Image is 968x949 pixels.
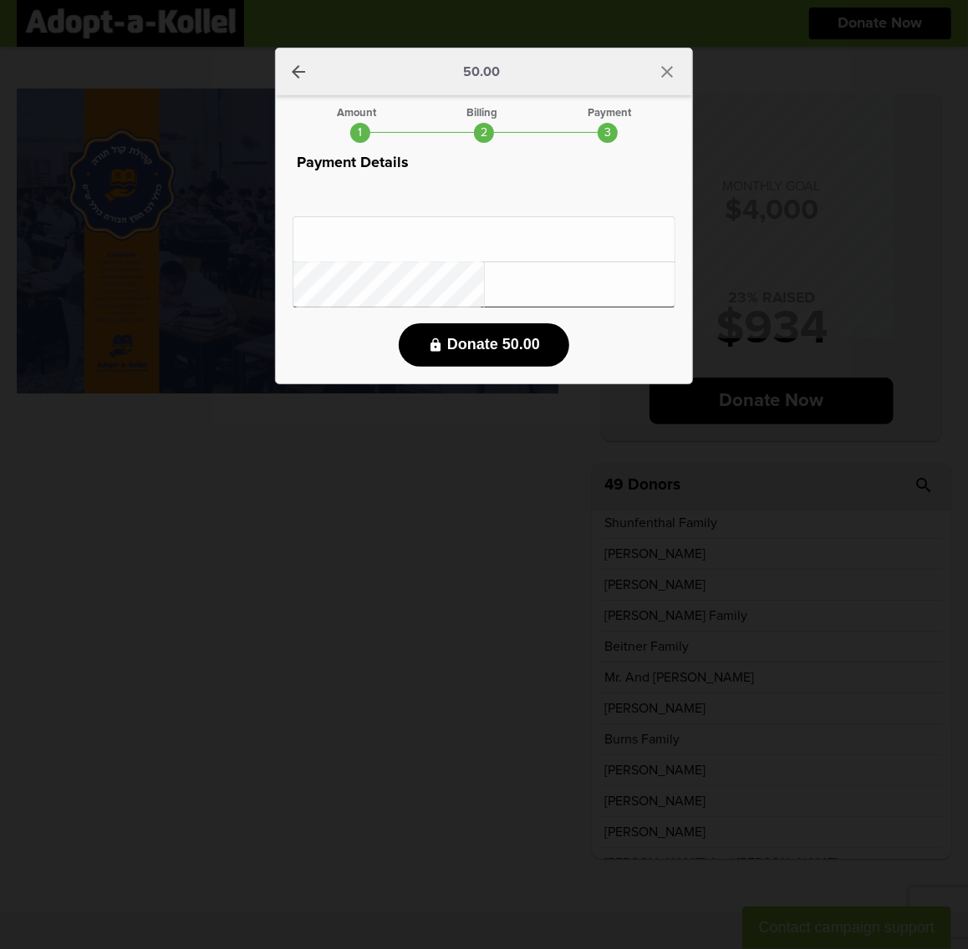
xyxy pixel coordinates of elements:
div: 2 [474,123,494,143]
div: Billing [466,108,497,119]
div: 1 [350,123,370,143]
i: lock [428,337,443,353]
a: arrow_back [288,62,308,82]
div: 3 [598,123,618,143]
div: Payment [588,108,631,119]
button: lock Donate 50.00 [399,323,569,367]
div: Amount [337,108,376,119]
i: close [657,62,677,82]
p: 50.00 [463,65,500,79]
span: Donate 50.00 [447,336,540,353]
p: Payment Details [293,151,675,175]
